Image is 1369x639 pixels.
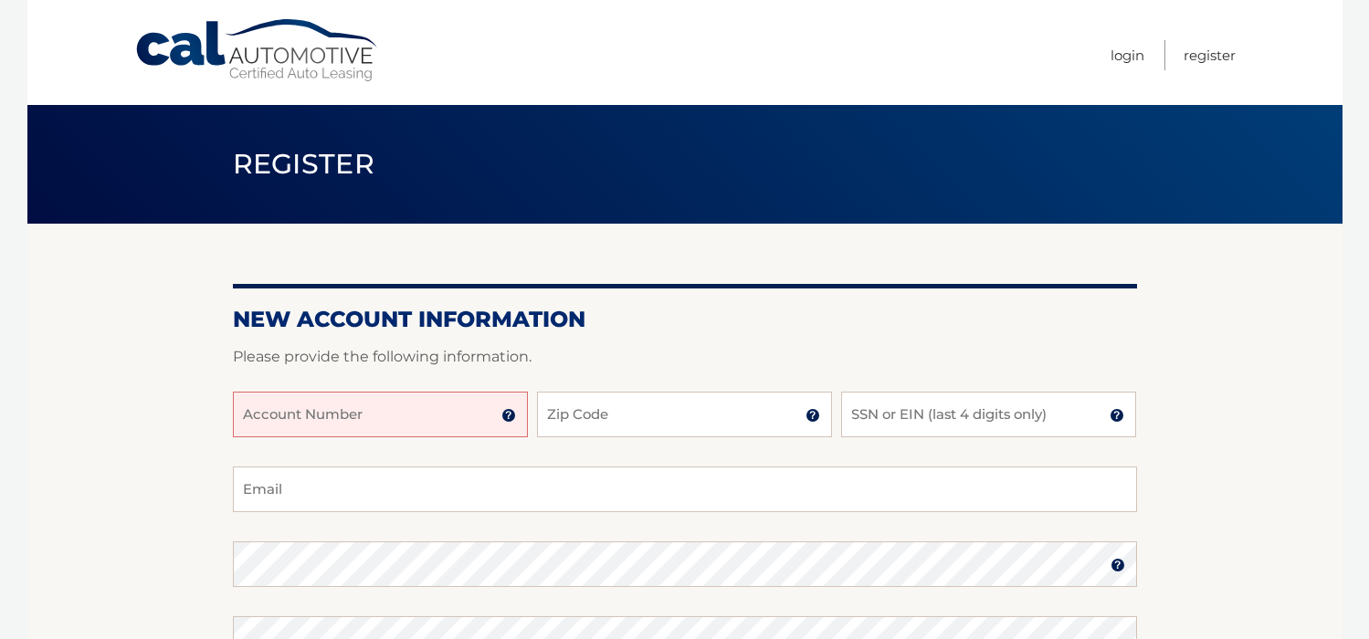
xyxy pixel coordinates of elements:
[841,392,1136,437] input: SSN or EIN (last 4 digits only)
[501,408,516,423] img: tooltip.svg
[806,408,820,423] img: tooltip.svg
[1111,40,1144,70] a: Login
[1111,558,1125,572] img: tooltip.svg
[233,344,1137,370] p: Please provide the following information.
[233,392,528,437] input: Account Number
[233,466,1137,512] input: Email
[233,147,375,181] span: Register
[537,392,832,437] input: Zip Code
[1184,40,1236,70] a: Register
[134,18,381,83] a: Cal Automotive
[1110,408,1124,423] img: tooltip.svg
[233,306,1137,333] h2: New Account Information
